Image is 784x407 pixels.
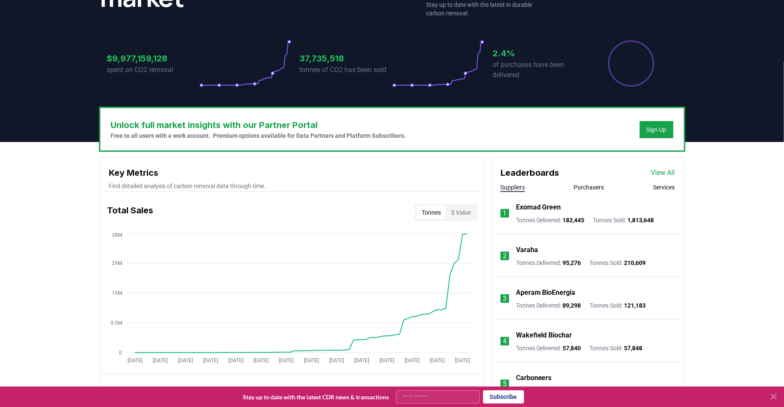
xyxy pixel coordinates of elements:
[516,202,561,212] a: Exomad Green
[607,40,655,87] div: Percentage of sales delivered
[109,166,476,179] h3: Key Metrics
[624,259,646,266] span: 210,609
[109,182,476,190] p: Find detailed analysis of carbon removal data through time.
[304,358,319,363] tspan: [DATE]
[503,208,507,218] p: 1
[624,302,646,309] span: 121,183
[300,65,392,75] p: tonnes of CO2 has been sold
[516,373,552,383] a: Carboneers
[501,183,525,192] button: Suppliers
[110,320,122,326] tspan: 9.5M
[455,358,470,363] tspan: [DATE]
[354,358,369,363] tspan: [DATE]
[178,358,193,363] tspan: [DATE]
[203,358,218,363] tspan: [DATE]
[647,125,667,134] a: Sign Up
[493,47,585,60] h3: 2.4%
[379,358,394,363] tspan: [DATE]
[651,168,675,178] a: View All
[446,206,476,219] button: $ Value
[563,259,581,266] span: 95,276
[111,119,406,131] h3: Unlock full market insights with our Partner Portal
[503,251,507,261] p: 2
[111,131,406,140] p: Free to all users with a work account. Premium options available for Data Partners and Platform S...
[624,345,643,352] span: 57,848
[503,379,507,389] p: 5
[593,216,654,224] p: Tonnes Sold :
[516,344,581,352] p: Tonnes Delivered :
[628,217,654,224] span: 1,813,648
[590,259,646,267] p: Tonnes Sold :
[493,60,585,80] p: of purchases have been delivered
[503,336,507,346] p: 4
[107,52,199,65] h3: $9,977,159,128
[254,358,268,363] tspan: [DATE]
[426,0,536,17] p: Stay up to date with the latest in durable carbon removal.
[405,358,420,363] tspan: [DATE]
[516,245,538,255] a: Varaha
[111,260,122,266] tspan: 29M
[119,350,122,356] tspan: 0
[417,206,446,219] button: Tonnes
[503,294,507,304] p: 3
[563,302,581,309] span: 89,298
[329,358,344,363] tspan: [DATE]
[108,386,149,403] h3: Deliveries
[563,345,581,352] span: 57,840
[574,183,604,192] button: Purchasers
[111,290,122,296] tspan: 19M
[300,52,392,65] h3: 37,735,518
[640,121,673,138] button: Sign Up
[516,330,572,340] a: Wakefield Biochar
[111,232,122,238] tspan: 38M
[430,358,445,363] tspan: [DATE]
[516,301,581,310] p: Tonnes Delivered :
[128,358,143,363] tspan: [DATE]
[107,65,199,75] p: spent on CO2 removal
[590,301,646,310] p: Tonnes Sold :
[516,216,585,224] p: Tonnes Delivered :
[153,358,168,363] tspan: [DATE]
[516,259,581,267] p: Tonnes Delivered :
[516,288,576,298] a: Aperam BioEnergia
[563,217,585,224] span: 182,445
[653,183,675,192] button: Services
[108,204,154,221] h3: Total Sales
[228,358,243,363] tspan: [DATE]
[590,344,643,352] p: Tonnes Sold :
[501,166,560,179] h3: Leaderboards
[279,358,294,363] tspan: [DATE]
